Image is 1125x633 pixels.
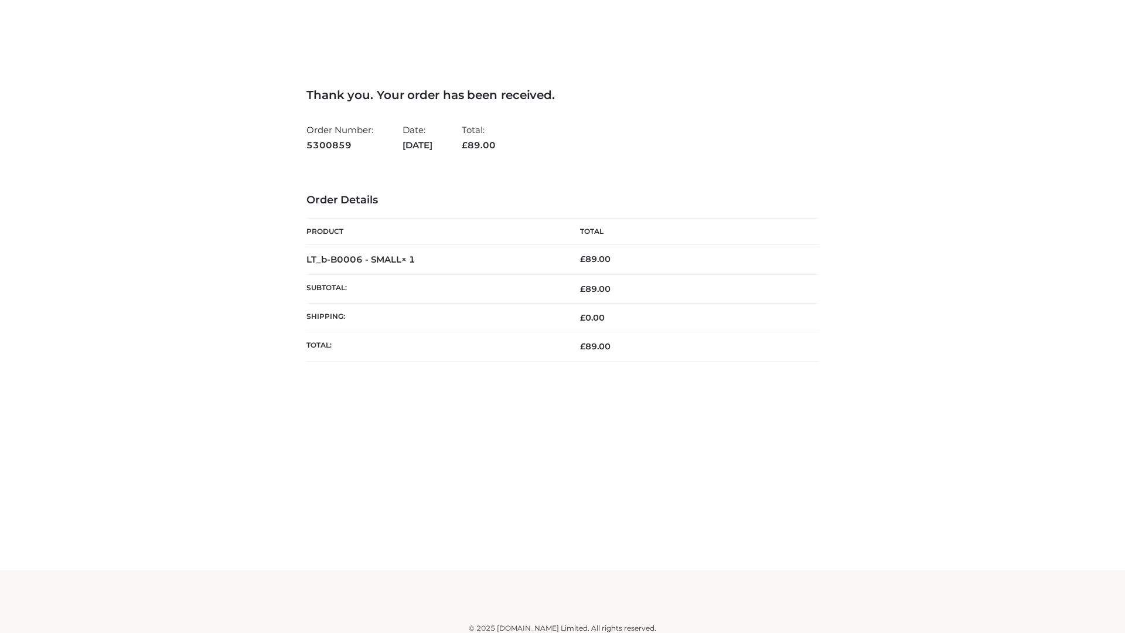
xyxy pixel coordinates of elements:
[403,138,432,153] strong: [DATE]
[306,138,373,153] strong: 5300859
[306,304,562,332] th: Shipping:
[580,341,611,352] span: 89.00
[462,139,496,151] span: 89.00
[306,88,819,102] h3: Thank you. Your order has been received.
[306,274,562,303] th: Subtotal:
[306,194,819,207] h3: Order Details
[580,254,585,264] span: £
[306,219,562,245] th: Product
[306,332,562,361] th: Total:
[462,139,468,151] span: £
[462,120,496,155] li: Total:
[580,284,611,294] span: 89.00
[306,120,373,155] li: Order Number:
[580,312,585,323] span: £
[401,254,415,265] strong: × 1
[403,120,432,155] li: Date:
[580,312,605,323] bdi: 0.00
[580,341,585,352] span: £
[306,254,415,265] strong: LT_b-B0006 - SMALL
[580,254,611,264] bdi: 89.00
[580,284,585,294] span: £
[562,219,819,245] th: Total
